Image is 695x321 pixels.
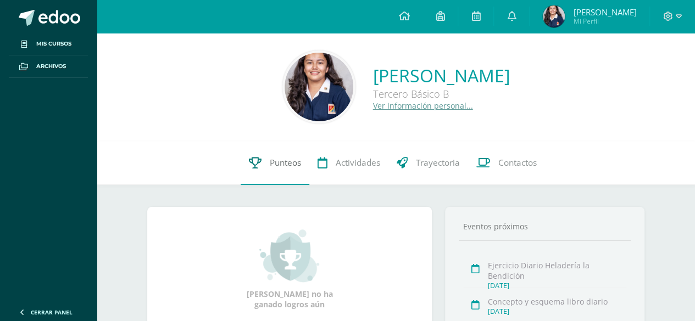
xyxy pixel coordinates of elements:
span: Mi Perfil [573,16,636,26]
span: Contactos [498,157,537,168]
a: Mis cursos [9,33,88,55]
span: Punteos [270,157,301,168]
span: Mis cursos [36,40,71,48]
div: [PERSON_NAME] no ha ganado logros aún [235,228,344,309]
div: Ejercicio Diario Heladería la Bendición [488,260,626,281]
a: Punteos [241,141,309,185]
img: 6b3b1b7b515aab11504da889718935e4.png [543,5,565,27]
span: Actividades [336,157,380,168]
img: 1f83640fbda4881455c88e1abe9e940a.png [285,53,353,121]
img: achievement_small.png [259,228,319,283]
div: Tercero Básico B [373,87,510,100]
a: Actividades [309,141,388,185]
div: [DATE] [488,307,626,316]
span: Trayectoria [416,157,460,168]
div: Concepto y esquema libro diario [488,296,626,307]
div: [DATE] [488,281,626,290]
a: Archivos [9,55,88,78]
a: Contactos [468,141,545,185]
span: [PERSON_NAME] [573,7,636,18]
span: Cerrar panel [31,308,73,316]
span: Archivos [36,62,66,71]
div: Eventos próximos [459,221,631,232]
a: [PERSON_NAME] [373,64,510,87]
a: Trayectoria [388,141,468,185]
a: Ver información personal... [373,100,473,111]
